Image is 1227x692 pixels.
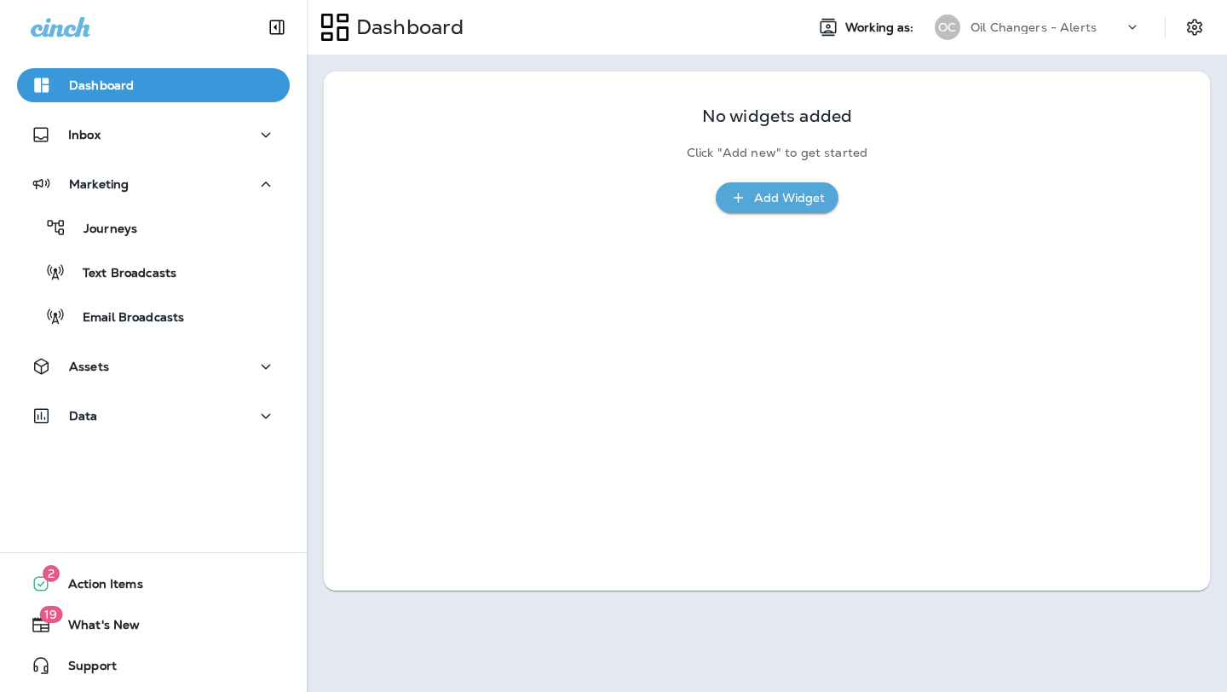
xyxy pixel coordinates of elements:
span: 2 [43,565,60,582]
span: Action Items [51,577,143,597]
span: What's New [51,618,140,638]
div: Add Widget [754,187,825,209]
p: Oil Changers - Alerts [971,20,1097,34]
p: Dashboard [349,14,464,40]
p: Click "Add new" to get started [687,146,867,160]
p: Inbox [68,128,101,141]
button: Journeys [17,210,290,245]
span: Support [51,659,117,679]
span: 19 [39,606,62,623]
p: Journeys [66,222,137,238]
p: Data [69,409,98,423]
div: OC [935,14,960,40]
span: Working as: [845,20,918,35]
p: Assets [69,360,109,373]
button: 2Action Items [17,567,290,601]
p: No widgets added [702,109,852,124]
button: Inbox [17,118,290,152]
button: Add Widget [716,182,838,214]
p: Email Broadcasts [66,310,184,326]
button: Marketing [17,167,290,201]
p: Marketing [69,177,129,191]
button: Email Broadcasts [17,298,290,334]
p: Text Broadcasts [66,266,176,282]
button: Dashboard [17,68,290,102]
button: Support [17,649,290,683]
button: Data [17,399,290,433]
button: Text Broadcasts [17,254,290,290]
button: Settings [1179,12,1210,43]
p: Dashboard [69,78,134,92]
button: 19What's New [17,608,290,642]
button: Collapse Sidebar [253,10,301,44]
button: Assets [17,349,290,383]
